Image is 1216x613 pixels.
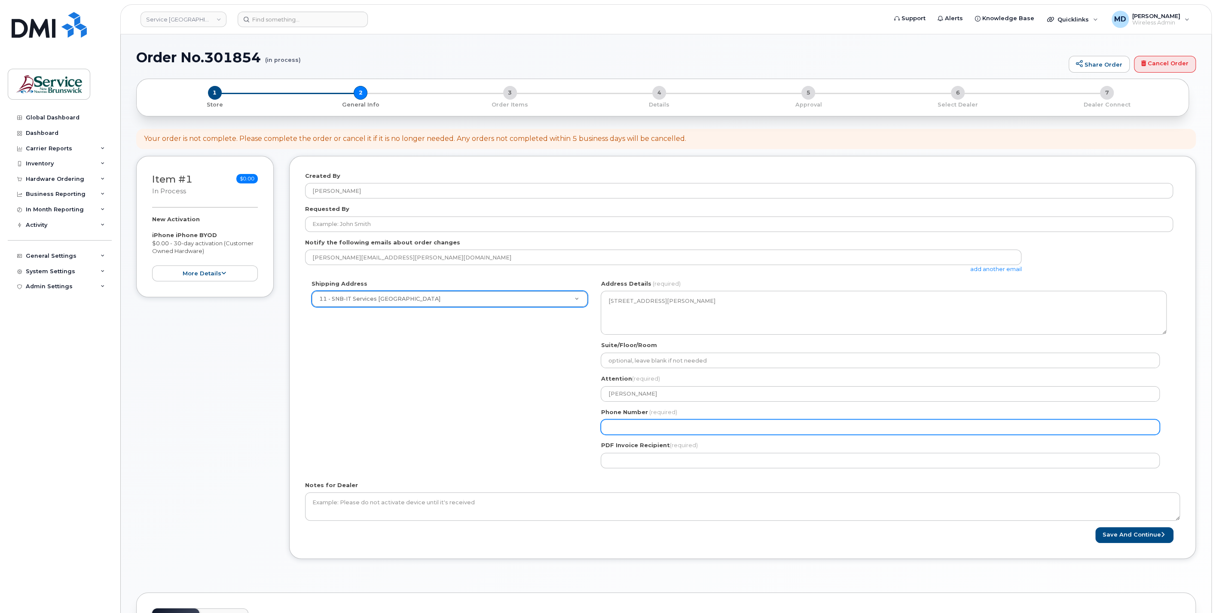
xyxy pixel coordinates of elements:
small: (in process) [265,50,301,63]
a: 1 Store [144,100,286,109]
a: 11 - SNB-IT Services [GEOGRAPHIC_DATA] [312,291,587,307]
label: Phone Number [601,408,648,416]
span: 1 [208,86,222,100]
small: in process [152,187,186,195]
p: Store [147,101,282,109]
div: Your order is not complete. Please complete the order or cancel it if it is no longer needed. Any... [144,134,686,144]
div: $0.00 - 30-day activation (Customer Owned Hardware) [152,215,258,281]
label: Shipping Address [312,280,367,288]
span: (required) [652,280,680,287]
input: optional, leave blank if not needed [601,353,1160,368]
button: Save and Continue [1095,527,1173,543]
label: Requested By [305,205,349,213]
h1: Order No.301854 [136,50,1064,65]
span: (required) [649,409,677,415]
button: more details [152,265,258,281]
input: Example: john@appleseed.com [305,250,1021,265]
label: Notes for Dealer [305,481,358,489]
strong: iPhone iPhone BYOD [152,232,217,238]
label: Suite/Floor/Room [601,341,657,349]
a: Cancel Order [1134,56,1196,73]
label: Address Details [601,280,651,288]
h3: Item #1 [152,174,192,196]
span: (required) [632,375,660,382]
span: (required) [669,442,697,448]
span: $0.00 [236,174,258,183]
label: Created By [305,172,340,180]
a: add another email [970,265,1021,272]
a: Share Order [1069,56,1130,73]
input: Example: John Smith [305,217,1173,232]
label: Notify the following emails about order changes [305,238,460,247]
span: 11 - SNB-IT Services King's Square [319,296,440,302]
strong: New Activation [152,216,200,223]
label: PDF Invoice Recipient [601,441,697,449]
label: Attention [601,375,660,383]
